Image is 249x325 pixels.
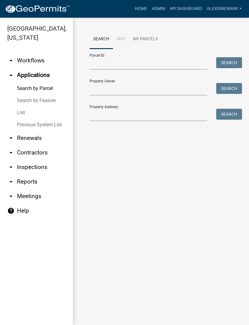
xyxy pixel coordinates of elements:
[90,30,113,49] a: Search
[216,83,242,94] button: Search
[132,3,149,15] a: Home
[7,57,15,64] i: arrow_drop_down
[7,164,15,171] i: arrow_drop_down
[7,134,15,142] i: arrow_drop_down
[216,57,242,68] button: Search
[129,30,162,49] a: My Parcels
[7,193,15,200] i: arrow_drop_down
[7,178,15,185] i: arrow_drop_down
[149,3,168,15] a: Admin
[204,3,244,15] a: alexisnewark
[7,149,15,156] i: arrow_drop_down
[7,207,15,214] i: help
[7,71,15,79] i: arrow_drop_up
[168,3,204,15] a: My Dashboard
[216,109,242,120] button: Search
